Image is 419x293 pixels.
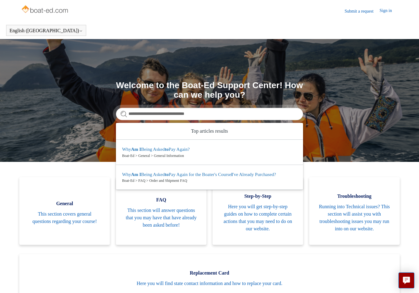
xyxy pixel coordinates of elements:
[116,177,206,245] a: FAQ This section will answer questions that you may have that have already been asked before!
[122,147,190,153] zd-autocomplete-title-multibrand: Suggested result 1 Why Am I Being Asked to Pay Again?
[165,147,169,152] em: to
[318,203,390,232] span: Running into Technical issues? This section will assist you with troubleshooting issues you may r...
[318,193,390,200] span: Troubleshooting
[125,207,197,229] span: This section will answer questions that you may have that have already been asked before!
[309,177,400,245] a: Troubleshooting Running into Technical issues? This section will assist you with troubleshooting ...
[29,269,390,277] span: Replacement Card
[345,8,380,14] a: Submit a request
[131,172,138,177] em: Am
[19,177,110,245] a: General This section covers general questions regarding your course!
[116,123,303,140] zd-autocomplete-header: Top articles results
[116,108,303,120] input: Search
[122,178,297,183] zd-autocomplete-breadcrumbs-multibrand: Boat-Ed > FAQ > Order and Shipment FAQ
[29,210,101,225] span: This section covers general questions regarding your course!
[231,172,233,177] em: I
[21,4,70,16] img: Boat-Ed Help Center home page
[139,172,141,177] em: I
[122,153,297,158] zd-autocomplete-breadcrumbs-multibrand: Boat-Ed > General > General Information
[213,177,303,245] a: Step-by-Step Here you will get step-by-step guides on how to complete certain actions that you ma...
[131,147,138,152] em: Am
[10,28,83,33] button: English ([GEOGRAPHIC_DATA])
[398,272,414,288] button: Live chat
[165,172,169,177] em: to
[222,193,294,200] span: Step-by-Step
[29,200,101,207] span: General
[116,81,303,100] h1: Welcome to the Boat-Ed Support Center! How can we help you?
[122,172,276,178] zd-autocomplete-title-multibrand: Suggested result 2 Why Am I Being Asked to Pay Again for the Boater's Course I've Already Purchased?
[125,196,197,204] span: FAQ
[29,280,390,287] span: Here you will find state contact information and how to replace your card.
[380,7,398,15] a: Sign in
[222,203,294,232] span: Here you will get step-by-step guides on how to complete certain actions that you may need to do ...
[139,147,141,152] em: I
